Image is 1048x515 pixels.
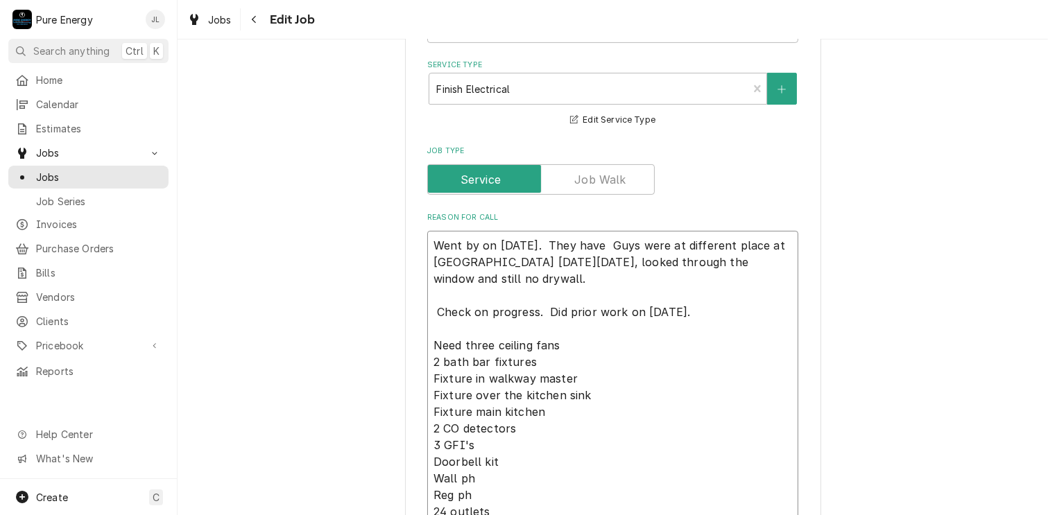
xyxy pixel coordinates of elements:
[36,121,162,136] span: Estimates
[427,212,798,223] label: Reason For Call
[153,44,160,58] span: K
[8,213,169,236] a: Invoices
[8,334,169,357] a: Go to Pricebook
[8,310,169,333] a: Clients
[8,39,169,63] button: Search anythingCtrlK
[427,60,798,128] div: Service Type
[568,112,658,129] button: Edit Service Type
[427,60,798,71] label: Service Type
[36,338,141,353] span: Pricebook
[8,447,169,470] a: Go to What's New
[153,490,160,505] span: C
[427,146,798,195] div: Job Type
[8,286,169,308] a: Vendors
[36,290,162,304] span: Vendors
[12,10,32,29] div: Pure Energy's Avatar
[12,10,32,29] div: P
[146,10,165,29] div: JL
[36,170,162,184] span: Jobs
[8,117,169,140] a: Estimates
[36,314,162,329] span: Clients
[8,190,169,213] a: Job Series
[36,194,162,209] span: Job Series
[36,241,162,256] span: Purchase Orders
[36,265,162,280] span: Bills
[243,8,266,30] button: Navigate back
[36,12,93,27] div: Pure Energy
[8,93,169,116] a: Calendar
[266,10,315,29] span: Edit Job
[8,166,169,189] a: Jobs
[146,10,165,29] div: James Linnenkamp's Avatar
[427,146,798,157] label: Job Type
[208,12,232,27] span: Jobs
[8,69,169,91] a: Home
[778,85,786,94] svg: Create New Service
[8,141,169,164] a: Go to Jobs
[8,237,169,260] a: Purchase Orders
[8,360,169,383] a: Reports
[767,73,796,105] button: Create New Service
[8,261,169,284] a: Bills
[36,97,162,112] span: Calendar
[36,491,68,503] span: Create
[36,146,141,160] span: Jobs
[182,8,237,31] a: Jobs
[126,44,144,58] span: Ctrl
[36,451,160,466] span: What's New
[8,423,169,446] a: Go to Help Center
[36,217,162,232] span: Invoices
[36,364,162,378] span: Reports
[36,427,160,442] span: Help Center
[33,44,110,58] span: Search anything
[36,73,162,87] span: Home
